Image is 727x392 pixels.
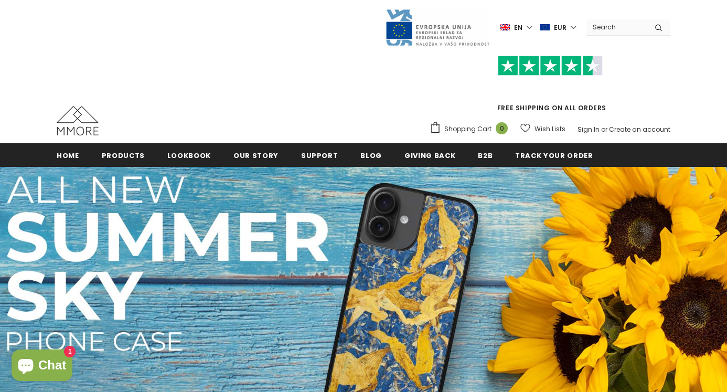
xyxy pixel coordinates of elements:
[430,121,513,137] a: Shopping Cart 0
[57,106,99,135] img: MMORE Cases
[360,143,382,167] a: Blog
[301,143,338,167] a: support
[520,120,565,138] a: Wish Lists
[478,151,493,161] span: B2B
[233,151,279,161] span: Our Story
[444,124,491,134] span: Shopping Cart
[586,19,647,35] input: Search Site
[167,143,211,167] a: Lookbook
[500,23,510,32] img: i-lang-1.png
[57,143,79,167] a: Home
[554,23,566,33] span: EUR
[515,151,593,161] span: Track your order
[478,143,493,167] a: B2B
[301,151,338,161] span: support
[601,125,607,134] span: or
[167,151,211,161] span: Lookbook
[514,23,522,33] span: en
[496,122,508,134] span: 0
[233,143,279,167] a: Our Story
[360,151,382,161] span: Blog
[404,151,455,161] span: Giving back
[404,143,455,167] a: Giving back
[609,125,670,134] a: Create an account
[385,23,490,31] a: Javni Razpis
[57,151,79,161] span: Home
[385,8,490,47] img: Javni Razpis
[498,56,603,76] img: Trust Pilot Stars
[515,143,593,167] a: Track your order
[430,76,670,103] iframe: Customer reviews powered by Trustpilot
[102,151,145,161] span: Products
[430,60,670,112] span: FREE SHIPPING ON ALL ORDERS
[102,143,145,167] a: Products
[578,125,600,134] a: Sign In
[534,124,565,134] span: Wish Lists
[8,349,76,384] inbox-online-store-chat: Shopify online store chat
